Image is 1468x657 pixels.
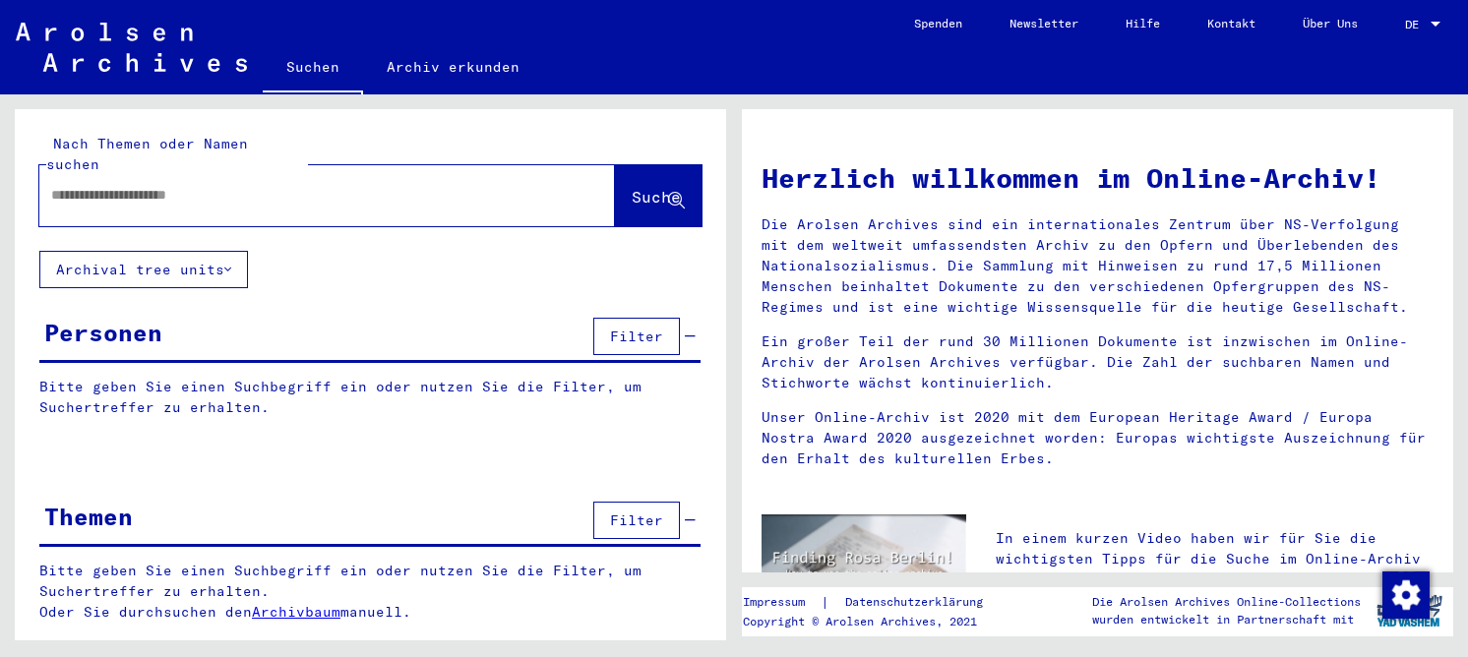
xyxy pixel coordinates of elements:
p: Unser Online-Archiv ist 2020 mit dem European Heritage Award / Europa Nostra Award 2020 ausgezeic... [762,407,1434,469]
p: Ein großer Teil der rund 30 Millionen Dokumente ist inzwischen im Online-Archiv der Arolsen Archi... [762,331,1434,393]
span: Filter [610,511,663,529]
a: Impressum [743,592,821,613]
button: Filter [593,502,680,539]
button: Filter [593,318,680,355]
p: Die Arolsen Archives Online-Collections [1092,593,1361,611]
p: Bitte geben Sie einen Suchbegriff ein oder nutzen Sie die Filter, um Suchertreffer zu erhalten. O... [39,561,702,623]
a: Archivbaum [252,603,340,621]
span: DE [1405,18,1427,31]
button: Archival tree units [39,251,248,288]
img: Zustimmung ändern [1382,571,1430,619]
p: Copyright © Arolsen Archives, 2021 [743,613,1007,630]
div: | [743,592,1007,613]
img: yv_logo.png [1373,586,1446,635]
p: Bitte geben Sie einen Suchbegriff ein oder nutzen Sie die Filter, um Suchertreffer zu erhalten. [39,377,701,418]
a: Archiv erkunden [363,43,543,90]
p: Die Arolsen Archives sind ein internationales Zentrum über NS-Verfolgung mit dem weltweit umfasse... [762,214,1434,318]
p: wurden entwickelt in Partnerschaft mit [1092,611,1361,628]
a: Suchen [263,43,363,94]
span: Suche [632,187,681,207]
mat-label: Nach Themen oder Namen suchen [46,135,248,173]
img: video.jpg [762,514,966,626]
img: Arolsen_neg.svg [16,23,247,72]
div: Personen [44,315,162,350]
a: Datenschutzerklärung [829,592,1007,613]
div: Themen [44,499,133,534]
span: Filter [610,328,663,345]
p: In einem kurzen Video haben wir für Sie die wichtigsten Tipps für die Suche im Online-Archiv zusa... [996,528,1434,590]
button: Suche [615,165,702,226]
h1: Herzlich willkommen im Online-Archiv! [762,157,1434,199]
